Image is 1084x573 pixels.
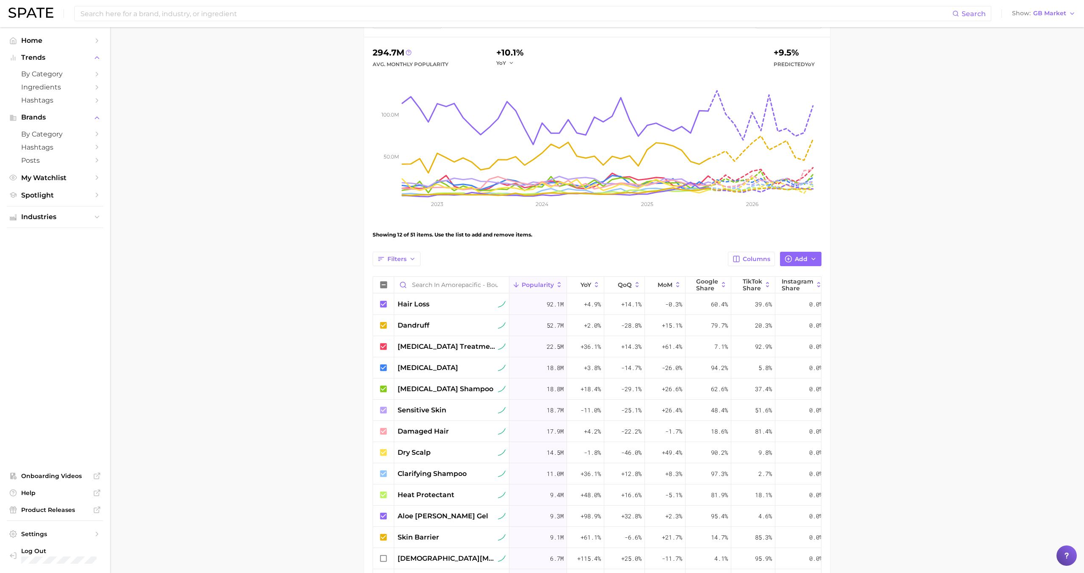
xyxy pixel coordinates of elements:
img: sustained riser [498,428,506,435]
span: Brands [21,114,89,121]
span: 0.0% [809,469,823,479]
button: dry scalpsustained riser14.5m-1.8%-46.0%+49.4%90.2%9.8%0.0% [373,442,847,463]
span: 81.9% [711,490,728,500]
span: 9.4m [550,490,564,500]
span: 9.8% [758,448,772,458]
span: 14.7% [711,532,728,542]
span: 18.8m [547,363,564,373]
img: sustained riser [498,322,506,329]
span: Ingredients [21,83,89,91]
span: 18.1% [755,490,772,500]
div: Avg. Monthly Popularity [373,59,448,70]
span: Help [21,489,89,497]
span: 0.0% [809,554,823,564]
tspan: 2024 [536,201,548,207]
span: 0.0% [809,363,823,373]
span: Filters [387,256,406,263]
span: 92.9% [755,342,772,352]
span: +2.3% [665,511,682,521]
span: +26.4% [662,405,682,415]
a: Help [7,487,103,499]
span: 95.4% [711,511,728,521]
a: Ingredients [7,81,103,94]
span: Hashtags [21,143,89,151]
span: Add [795,256,807,263]
span: 4.1% [714,554,728,564]
a: Product Releases [7,503,103,516]
span: Posts [21,156,89,164]
span: +98.9% [581,511,601,521]
span: clarifying shampoo [398,469,467,479]
button: hair losssustained riser92.1m+4.9%+14.1%-0.3%60.4%39.6%0.0% [373,294,847,315]
span: -14.7% [621,363,642,373]
span: Onboarding Videos [21,472,89,480]
button: clarifying shampoosustained riser11.0m+36.1%+12.8%+8.3%97.3%2.7%0.0% [373,463,847,484]
a: My Watchlist [7,171,103,184]
input: Search here for a brand, industry, or ingredient [80,6,952,21]
span: by Category [21,70,89,78]
button: Brands [7,111,103,124]
span: TikTok Share [743,278,762,292]
span: +14.3% [621,342,642,352]
button: Industries [7,211,103,223]
tspan: 2026 [746,201,758,207]
tspan: 2023 [431,201,443,207]
button: [MEDICAL_DATA] treatmentsustained riser22.5m+36.1%+14.3%+61.4%7.1%92.9%0.0% [373,336,847,357]
button: sensitive skinsustained riser18.7m-11.0%-25.1%+26.4%48.4%51.6%0.0% [373,400,847,421]
div: Showing 12 of 51 items. Use the list to add and remove items. [373,223,821,247]
span: Settings [21,530,89,538]
span: [DEMOGRAPHIC_DATA][MEDICAL_DATA] [398,554,496,564]
span: 81.4% [755,426,772,437]
span: 11.0m [547,469,564,479]
span: Popularity [522,281,554,288]
span: -6.6% [625,532,642,542]
span: aloe [PERSON_NAME] gel [398,511,488,521]
span: +14.1% [621,299,642,309]
img: sustained riser [498,512,506,520]
tspan: 2025 [641,201,653,207]
span: +21.7% [662,532,682,542]
span: 0.0% [809,490,823,500]
span: -25.1% [621,405,642,415]
span: 0.0% [809,532,823,542]
span: MoM [658,281,672,288]
span: [MEDICAL_DATA] [398,363,458,373]
span: YoY [496,59,506,67]
span: +32.8% [621,511,642,521]
button: TikTok Share [731,277,775,293]
span: +25.0% [621,554,642,564]
a: by Category [7,128,103,141]
span: 4.6% [758,511,772,521]
span: +3.8% [584,363,601,373]
img: sustained riser [498,343,506,350]
span: QoQ [618,281,632,288]
span: 9.1m [550,532,564,542]
button: Google Share [686,277,731,293]
span: -1.8% [584,448,601,458]
span: Google Share [696,278,718,292]
button: skin barriersustained riser9.1m+61.1%-6.6%+21.7%14.7%85.3%0.0% [373,527,847,548]
span: [MEDICAL_DATA] shampoo [398,384,493,394]
button: MoM [645,277,686,293]
span: by Category [21,130,89,138]
span: 51.6% [755,405,772,415]
span: +4.2% [584,426,601,437]
img: sustained riser [498,406,506,414]
span: +8.3% [665,469,682,479]
button: Instagram Share [775,277,826,293]
span: 22.5m [547,342,564,352]
span: Instagram Share [782,278,813,292]
span: YoY [805,61,815,67]
span: 92.1m [547,299,564,309]
img: sustained riser [498,555,506,562]
span: 2.7% [758,469,772,479]
span: sensitive skin [398,405,446,415]
span: YoY [581,281,591,288]
span: -46.0% [621,448,642,458]
span: +15.1% [662,320,682,331]
img: sustained riser [498,300,506,308]
img: sustained riser [498,364,506,372]
span: -0.3% [665,299,682,309]
span: Industries [21,213,89,221]
button: dandruffsustained riser52.7m+2.0%-28.8%+15.1%79.7%20.3%0.0% [373,315,847,336]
